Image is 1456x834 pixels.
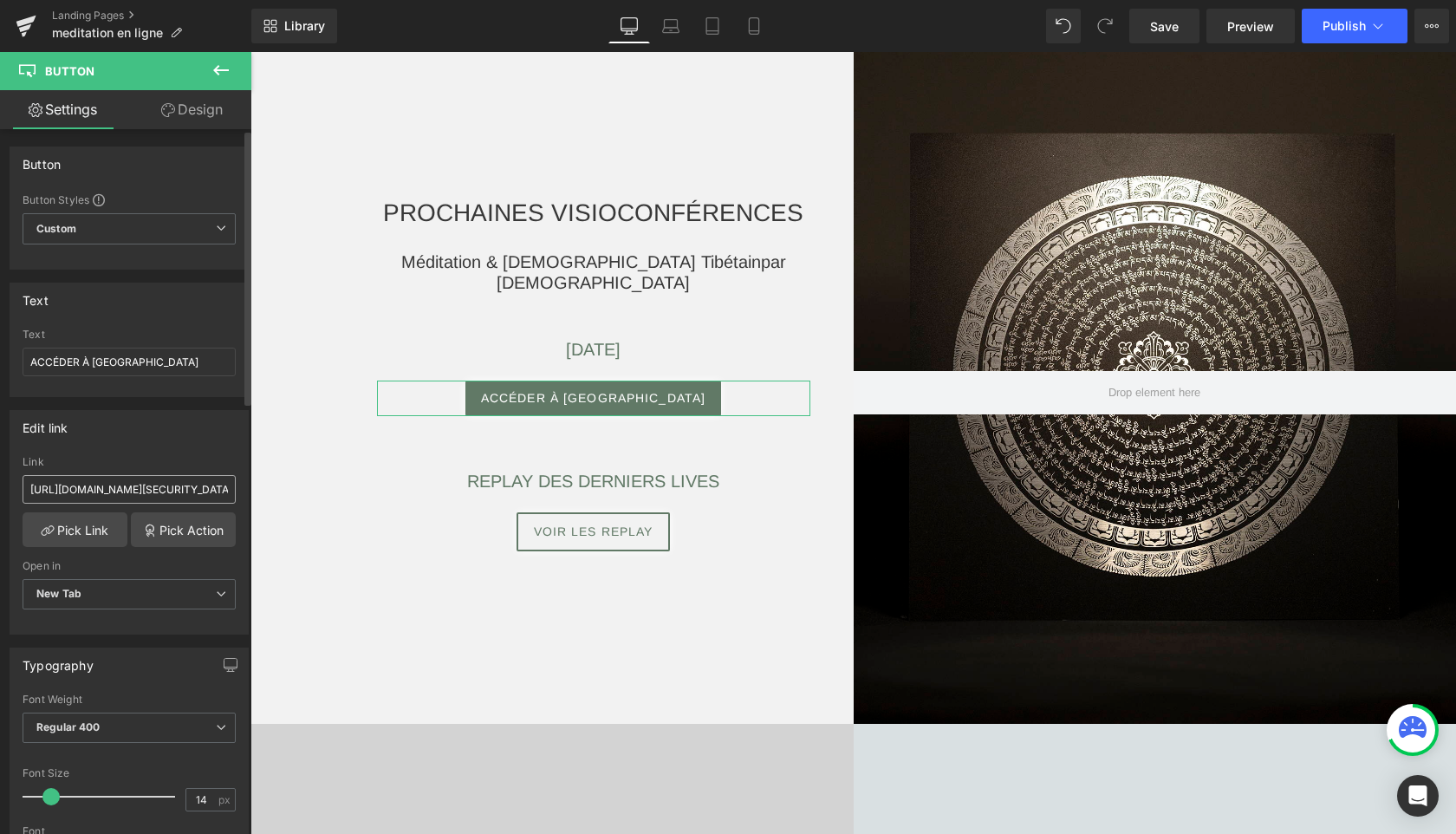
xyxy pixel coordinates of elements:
[315,288,370,307] span: [DATE]
[45,64,94,78] span: Button
[133,147,553,174] span: PROCHAINES VISIOCONFÉRENCES
[251,9,337,43] a: New Library
[23,475,236,504] input: https://your-shop.myshopify.com
[36,222,76,237] b: Custom
[23,192,236,206] div: Button Styles
[1206,9,1295,43] a: Preview
[129,90,255,129] a: Design
[217,420,469,439] span: REPLAY DES DERNIERS LIVES
[650,9,692,43] a: Laptop
[246,200,536,240] span: par [DEMOGRAPHIC_DATA]
[23,283,49,308] div: Text
[218,794,233,805] span: px
[1088,9,1122,43] button: Redo
[266,460,420,499] a: VOIR LES REPLAY
[733,9,775,43] a: Mobile
[1227,17,1274,36] span: Preview
[36,587,81,600] b: New Tab
[23,512,127,547] a: Pick Link
[23,147,61,172] div: Button
[23,648,94,673] div: Typography
[1046,9,1081,43] button: Undo
[36,720,101,733] b: Regular 400
[23,456,236,468] div: Link
[284,18,325,34] span: Library
[1150,17,1179,36] span: Save
[1302,9,1407,43] button: Publish
[52,9,251,23] a: Landing Pages
[608,9,650,43] a: Desktop
[151,200,510,219] span: Méditation & [DEMOGRAPHIC_DATA] Tibétain
[23,411,68,435] div: Edit link
[23,767,236,779] div: Font Size
[23,694,236,706] div: Font Weight
[131,512,236,547] a: Pick Action
[23,560,236,572] div: Open in
[23,329,236,341] div: Text
[231,339,455,353] span: ACCÉDER À [GEOGRAPHIC_DATA]
[52,26,163,40] span: meditation en ligne
[283,472,403,486] span: VOIR LES REPLAY
[1323,19,1366,33] span: Publish
[1414,9,1449,43] button: More
[692,9,733,43] a: Tablet
[1397,775,1439,817] div: Open Intercom Messenger
[215,329,471,364] a: ACCÉDER À [GEOGRAPHIC_DATA]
